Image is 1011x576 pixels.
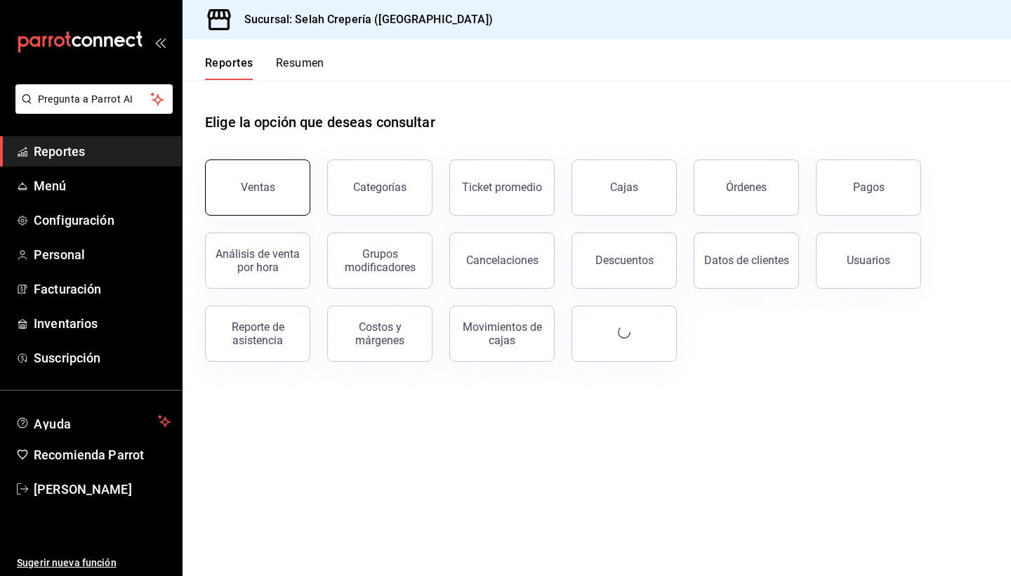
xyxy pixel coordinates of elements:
[694,159,799,216] button: Órdenes
[336,247,423,274] div: Grupos modificadores
[205,56,324,80] div: navigation tabs
[466,254,538,267] div: Cancelaciones
[853,181,885,194] div: Pagos
[34,280,171,299] span: Facturación
[34,480,171,499] span: [PERSON_NAME]
[449,233,555,289] button: Cancelaciones
[205,159,310,216] button: Ventas
[214,247,301,274] div: Análisis de venta por hora
[17,556,171,570] span: Sugerir nueva función
[241,181,275,194] div: Ventas
[34,413,152,430] span: Ayuda
[205,56,253,80] button: Reportes
[816,159,921,216] button: Pagos
[327,159,432,216] button: Categorías
[458,320,546,347] div: Movimientos de cajas
[847,254,890,267] div: Usuarios
[571,159,677,216] a: Cajas
[327,233,432,289] button: Grupos modificadores
[353,181,407,194] div: Categorías
[462,181,542,194] div: Ticket promedio
[694,233,799,289] button: Datos de clientes
[233,11,493,28] h3: Sucursal: Selah Crepería ([GEOGRAPHIC_DATA])
[327,306,432,362] button: Costos y márgenes
[34,445,171,464] span: Recomienda Parrot
[595,254,654,267] div: Descuentos
[449,159,555,216] button: Ticket promedio
[214,320,301,347] div: Reporte de asistencia
[34,314,171,333] span: Inventarios
[205,233,310,289] button: Análisis de venta por hora
[34,176,171,195] span: Menú
[704,254,789,267] div: Datos de clientes
[816,233,921,289] button: Usuarios
[15,84,173,114] button: Pregunta a Parrot AI
[34,348,171,367] span: Suscripción
[571,233,677,289] button: Descuentos
[34,142,171,161] span: Reportes
[205,306,310,362] button: Reporte de asistencia
[34,245,171,264] span: Personal
[205,112,435,133] h1: Elige la opción que deseas consultar
[34,211,171,230] span: Configuración
[38,92,151,107] span: Pregunta a Parrot AI
[154,37,166,48] button: open_drawer_menu
[10,102,173,117] a: Pregunta a Parrot AI
[276,56,324,80] button: Resumen
[726,181,767,194] div: Órdenes
[449,306,555,362] button: Movimientos de cajas
[336,320,423,347] div: Costos y márgenes
[610,179,639,196] div: Cajas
